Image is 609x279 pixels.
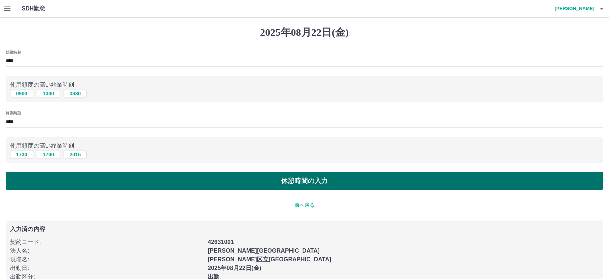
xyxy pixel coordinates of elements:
[6,26,603,39] h1: 2025年08月22日(金)
[10,247,203,255] p: 法人名 :
[208,256,331,262] b: [PERSON_NAME]区立[GEOGRAPHIC_DATA]
[10,226,599,232] p: 入力済の内容
[6,201,603,209] p: 前へ戻る
[10,89,33,98] button: 0900
[37,150,60,159] button: 1700
[10,238,203,247] p: 契約コード :
[37,89,60,98] button: 1300
[208,265,261,271] b: 2025年08月22日(金)
[64,89,87,98] button: 0830
[10,255,203,264] p: 現場名 :
[10,80,599,89] p: 使用頻度の高い始業時刻
[208,239,234,245] b: 42631001
[6,49,21,55] label: 始業時刻
[10,150,33,159] button: 1730
[10,264,203,273] p: 出勤日 :
[10,141,599,150] p: 使用頻度の高い終業時刻
[6,172,603,190] button: 休憩時間の入力
[208,248,320,254] b: [PERSON_NAME][GEOGRAPHIC_DATA]
[64,150,87,159] button: 2015
[6,110,21,116] label: 終業時刻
